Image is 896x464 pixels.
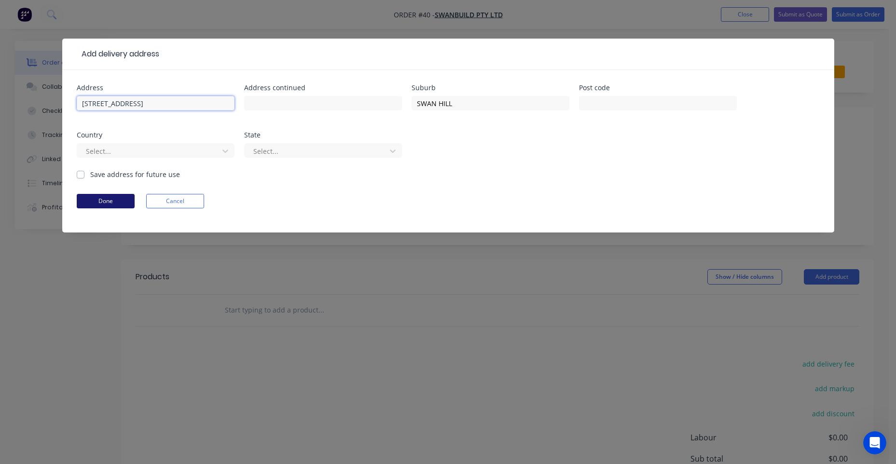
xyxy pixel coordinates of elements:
div: Country [77,132,234,138]
button: Done [77,194,135,208]
div: Add delivery address [77,48,159,60]
div: State [244,132,402,138]
iframe: Intercom live chat [863,431,886,454]
div: Post code [579,84,737,91]
div: Suburb [412,84,569,91]
button: Cancel [146,194,204,208]
label: Save address for future use [90,169,180,179]
div: Address continued [244,84,402,91]
div: Address [77,84,234,91]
